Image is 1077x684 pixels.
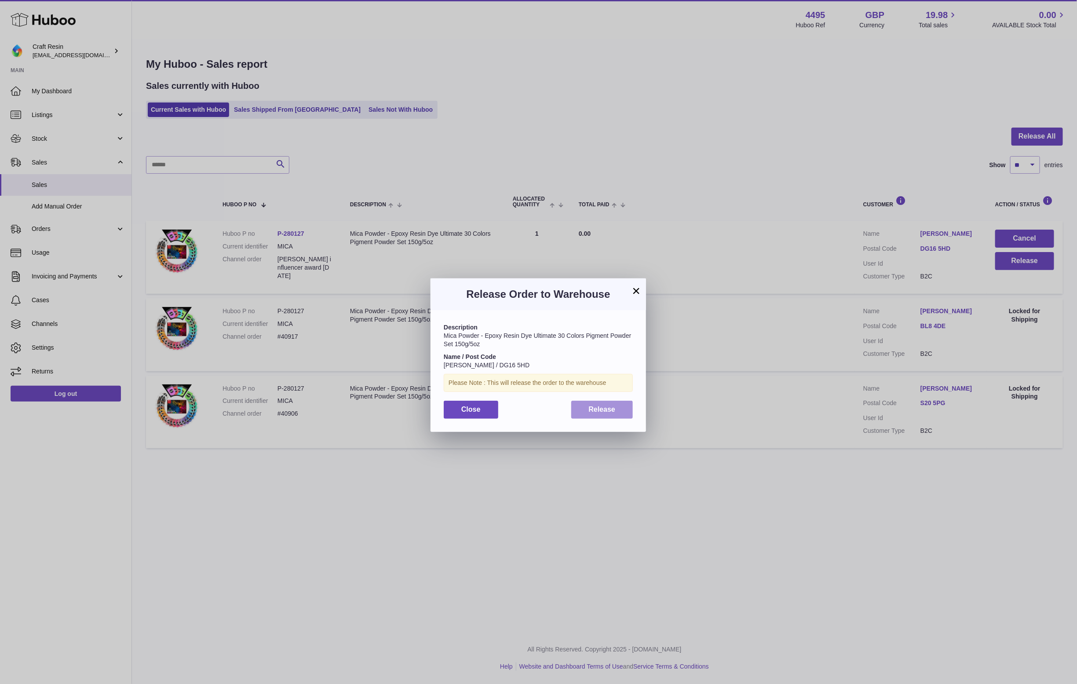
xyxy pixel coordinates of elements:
button: Release [571,401,633,419]
button: Close [444,401,498,419]
span: [PERSON_NAME] / DG16 5HD [444,362,529,369]
span: Mica Powder - Epoxy Resin Dye Ultimate 30 Colors Pigment Powder Set 150g/5oz [444,332,631,347]
h3: Release Order to Warehouse [444,287,633,301]
strong: Description [444,324,478,331]
span: Close [461,406,481,413]
button: × [631,285,642,296]
span: Release [589,406,616,413]
div: Please Note : This will release the order to the warehouse [444,374,633,392]
strong: Name / Post Code [444,353,496,360]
